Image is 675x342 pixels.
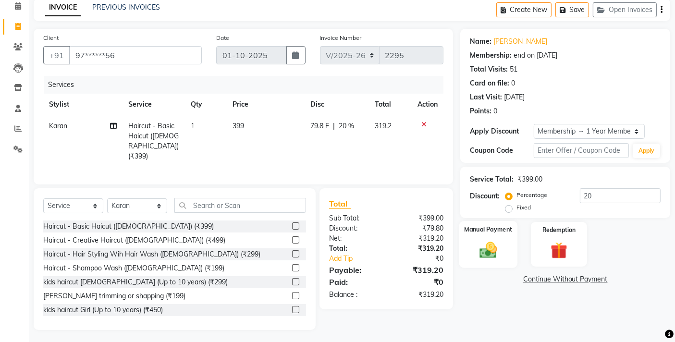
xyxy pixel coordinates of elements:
[49,122,67,130] span: Karan
[397,254,451,264] div: ₹0
[593,2,657,17] button: Open Invoices
[43,235,225,245] div: Haircut - Creative Haircut ([DEMOGRAPHIC_DATA]) (₹499)
[43,46,70,64] button: +91
[375,122,392,130] span: 319.2
[216,34,229,42] label: Date
[320,34,362,42] label: Invoice Number
[386,213,451,223] div: ₹399.00
[185,94,226,115] th: Qty
[305,94,369,115] th: Disc
[44,76,451,94] div: Services
[191,122,195,130] span: 1
[510,64,517,74] div: 51
[542,226,576,234] label: Redemption
[386,244,451,254] div: ₹319.20
[470,146,533,156] div: Coupon Code
[227,94,305,115] th: Price
[470,126,533,136] div: Apply Discount
[43,305,163,315] div: kids haircut Girl (Up to 10 years) (₹450)
[333,121,335,131] span: |
[322,276,386,288] div: Paid:
[470,64,508,74] div: Total Visits:
[470,37,491,47] div: Name:
[516,191,547,199] label: Percentage
[123,94,185,115] th: Service
[322,264,386,276] div: Payable:
[369,94,412,115] th: Total
[555,2,589,17] button: Save
[504,92,525,102] div: [DATE]
[43,263,224,273] div: Haircut - Shampoo Wash ([DEMOGRAPHIC_DATA]) (₹199)
[633,144,660,158] button: Apply
[470,92,502,102] div: Last Visit:
[43,221,214,232] div: Haircut - Basic Haicut ([DEMOGRAPHIC_DATA]) (₹399)
[493,106,497,116] div: 0
[43,34,59,42] label: Client
[474,240,503,260] img: _cash.svg
[92,3,160,12] a: PREVIOUS INVOICES
[322,254,397,264] a: Add Tip
[322,213,386,223] div: Sub Total:
[329,199,351,209] span: Total
[386,233,451,244] div: ₹319.20
[322,290,386,300] div: Balance :
[534,143,629,158] input: Enter Offer / Coupon Code
[470,191,500,201] div: Discount:
[43,277,228,287] div: kids haircut [DEMOGRAPHIC_DATA] (Up to 10 years) (₹299)
[511,78,515,88] div: 0
[462,274,668,284] a: Continue Without Payment
[470,50,512,61] div: Membership:
[470,106,491,116] div: Points:
[322,233,386,244] div: Net:
[517,174,542,184] div: ₹399.00
[514,50,557,61] div: end on [DATE]
[496,2,552,17] button: Create New
[545,240,573,261] img: _gift.svg
[233,122,244,130] span: 399
[69,46,202,64] input: Search by Name/Mobile/Email/Code
[339,121,354,131] span: 20 %
[386,264,451,276] div: ₹319.20
[310,121,329,131] span: 79.8 F
[43,291,185,301] div: [PERSON_NAME] trimming or shapping (₹199)
[43,249,260,259] div: Haircut - Hair Styling Wih Hair Wash ([DEMOGRAPHIC_DATA]) (₹299)
[516,203,531,212] label: Fixed
[470,174,514,184] div: Service Total:
[322,223,386,233] div: Discount:
[386,290,451,300] div: ₹319.20
[322,244,386,254] div: Total:
[470,78,509,88] div: Card on file:
[174,198,306,213] input: Search or Scan
[386,276,451,288] div: ₹0
[412,94,443,115] th: Action
[493,37,547,47] a: [PERSON_NAME]
[465,225,513,234] label: Manual Payment
[128,122,179,160] span: Haircut - Basic Haicut ([DEMOGRAPHIC_DATA]) (₹399)
[43,94,123,115] th: Stylist
[386,223,451,233] div: ₹79.80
